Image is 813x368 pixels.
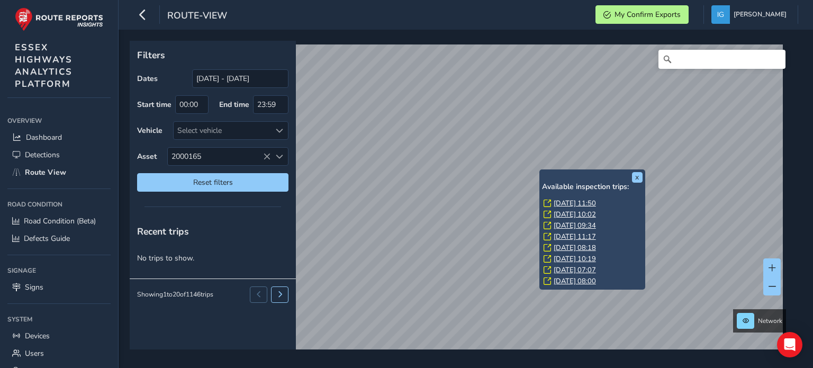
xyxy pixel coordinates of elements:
label: Dates [137,74,158,84]
a: [DATE] 08:00 [554,276,596,286]
span: route-view [167,9,227,24]
span: Route View [25,167,66,177]
span: Dashboard [26,132,62,142]
span: My Confirm Exports [615,10,681,20]
div: System [7,311,111,327]
label: Asset [137,151,157,161]
div: Select an asset code [270,148,288,165]
a: Route View [7,164,111,181]
span: Users [25,348,44,358]
a: Detections [7,146,111,164]
div: Overview [7,113,111,129]
span: Defects Guide [24,234,70,244]
div: Select vehicle [174,122,270,139]
a: Road Condition (Beta) [7,212,111,230]
div: Road Condition [7,196,111,212]
button: Reset filters [137,173,288,192]
span: [PERSON_NAME] [734,5,787,24]
p: No trips to show. [130,245,296,271]
span: Devices [25,331,50,341]
button: x [632,172,643,183]
img: rr logo [15,7,103,31]
label: Vehicle [137,125,162,136]
span: 2000165 [168,148,270,165]
span: ESSEX HIGHWAYS ANALYTICS PLATFORM [15,41,73,90]
span: Reset filters [145,177,281,187]
a: Defects Guide [7,230,111,247]
canvas: Map [133,44,783,362]
a: [DATE] 07:34 [554,288,596,297]
span: Road Condition (Beta) [24,216,96,226]
button: [PERSON_NAME] [711,5,790,24]
span: Network [758,317,782,325]
a: [DATE] 11:17 [554,232,596,241]
a: [DATE] 07:07 [554,265,596,275]
a: [DATE] 08:18 [554,243,596,253]
p: Filters [137,48,288,62]
a: Signs [7,279,111,296]
a: Devices [7,327,111,345]
span: Recent trips [137,225,189,238]
input: Search [658,50,785,69]
div: Showing 1 to 20 of 1146 trips [137,290,213,299]
span: Detections [25,150,60,160]
h6: Available inspection trips: [542,183,643,192]
span: Signs [25,282,43,292]
a: Dashboard [7,129,111,146]
label: End time [219,100,249,110]
div: Open Intercom Messenger [777,332,802,357]
a: [DATE] 10:02 [554,210,596,219]
img: diamond-layout [711,5,730,24]
a: Users [7,345,111,362]
button: My Confirm Exports [595,5,689,24]
div: Signage [7,263,111,279]
label: Start time [137,100,171,110]
a: [DATE] 11:50 [554,199,596,208]
a: [DATE] 09:34 [554,221,596,230]
a: [DATE] 10:19 [554,254,596,264]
